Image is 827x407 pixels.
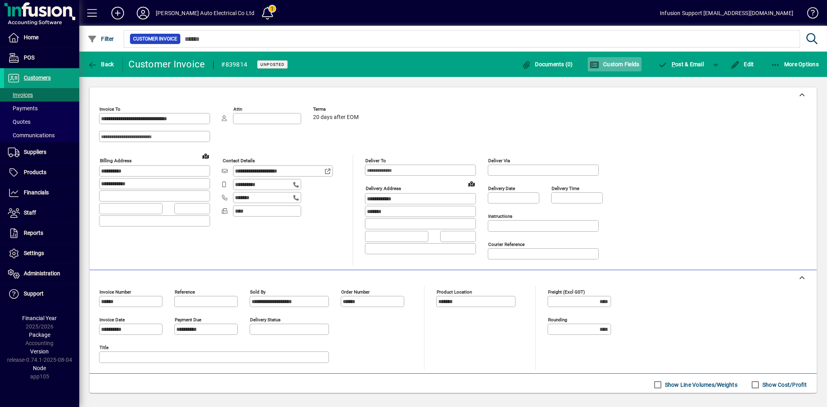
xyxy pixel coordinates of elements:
mat-label: Product location [437,289,472,295]
span: Filter [88,36,114,42]
mat-label: Deliver via [488,158,510,163]
a: Products [4,163,79,182]
span: Package [29,332,50,338]
button: Custom Fields [588,57,642,71]
div: #839814 [222,58,248,71]
span: Staff [24,209,36,216]
span: 20 days after EOM [313,114,359,121]
mat-label: Invoice To [99,106,120,112]
a: POS [4,48,79,68]
span: Support [24,290,44,297]
span: Customer Invoice [133,35,177,43]
span: Terms [313,107,361,112]
a: Payments [4,102,79,115]
mat-label: Courier Reference [488,242,525,247]
span: P [672,61,675,67]
a: Staff [4,203,79,223]
mat-label: Delivery date [488,186,515,191]
a: Administration [4,264,79,284]
mat-label: Instructions [488,213,512,219]
button: More Options [769,57,821,71]
mat-label: Invoice date [99,317,125,323]
span: POS [24,54,34,61]
div: Infusion Support [EMAIL_ADDRESS][DOMAIN_NAME] [660,7,793,19]
mat-label: Title [99,345,109,350]
span: Reports [24,230,43,236]
mat-label: Rounding [548,317,567,323]
mat-label: Payment due [175,317,201,323]
mat-label: Attn [233,106,242,112]
label: Show Cost/Profit [761,381,807,389]
button: Filter [86,32,116,46]
a: View on map [199,150,212,162]
span: Version [31,348,49,355]
span: ost & Email [658,61,704,67]
span: Customers [24,75,51,81]
a: Invoices [4,88,79,102]
a: Reports [4,223,79,243]
mat-label: Invoice number [99,289,131,295]
button: Documents (0) [520,57,575,71]
span: Edit [730,61,754,67]
mat-label: Freight (excl GST) [548,289,585,295]
span: More Options [771,61,819,67]
label: Show Line Volumes/Weights [663,381,737,389]
div: [PERSON_NAME] Auto Electrical Co Ltd [156,7,254,19]
span: Home [24,34,38,40]
span: Payments [8,105,38,111]
a: Communications [4,129,79,142]
a: Quotes [4,115,79,129]
span: Settings [24,250,44,256]
a: Support [4,284,79,304]
mat-label: Deliver To [365,158,386,163]
span: Back [88,61,114,67]
span: Custom Fields [590,61,640,67]
mat-label: Reference [175,289,195,295]
span: Communications [8,132,55,138]
a: Home [4,28,79,48]
span: Financial Year [23,315,57,321]
app-page-header-button: Back [79,57,123,71]
mat-label: Sold by [250,289,265,295]
button: Profile [130,6,156,20]
a: Suppliers [4,142,79,162]
span: Suppliers [24,149,46,155]
span: Financials [24,189,49,196]
span: Administration [24,270,60,276]
a: Financials [4,183,79,203]
button: Edit [728,57,756,71]
span: Products [24,169,46,175]
button: Post & Email [654,57,708,71]
mat-label: Order number [341,289,370,295]
a: Knowledge Base [801,2,817,27]
button: Back [86,57,116,71]
a: View on map [465,177,478,190]
span: Invoices [8,92,33,98]
button: Add [105,6,130,20]
a: Settings [4,244,79,263]
span: Node [33,365,46,371]
span: Unposted [260,62,285,67]
mat-label: Delivery time [552,186,579,191]
mat-label: Delivery status [250,317,281,323]
div: Customer Invoice [129,58,205,71]
span: Quotes [8,119,31,125]
span: Documents (0) [521,61,573,67]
